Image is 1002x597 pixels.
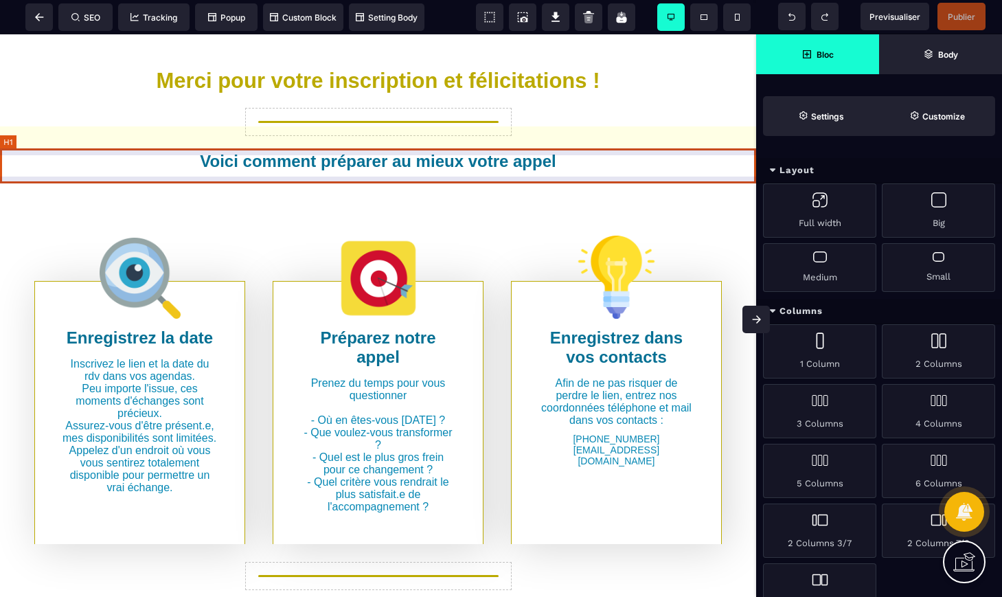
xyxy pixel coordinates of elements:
[130,12,177,23] span: Tracking
[938,49,958,60] strong: Body
[948,12,975,22] span: Publier
[922,111,965,122] strong: Customize
[756,299,1002,324] div: Columns
[338,203,419,284] img: 387b4a10bf48ab8712f183923d080910_01-17_86383.png
[100,203,181,284] img: 4976738c82f9b023c47c9e0396a720d3_loupe.png
[476,3,503,31] span: View components
[763,324,876,379] div: 1 Column
[62,320,217,463] text: Inscrivez le lien et la date du rdv dans vos agendas. Peu importe l'issue, ces moments d'échanges...
[763,243,876,292] div: Medium
[811,111,844,122] strong: Settings
[71,12,100,23] span: SEO
[320,294,440,332] b: Préparez notre appel
[882,384,995,438] div: 4 Columns
[763,384,876,438] div: 3 Columns
[817,49,834,60] strong: Bloc
[882,444,995,498] div: 6 Columns
[301,339,455,482] text: Prenez du temps pour vous questionner - Où en êtes-vous [DATE] ? - Que voulez-vous transformer ? ...
[882,183,995,238] div: Big
[882,243,995,292] div: Small
[509,3,536,31] span: Screenshot
[756,158,1002,183] div: Layout
[539,339,694,396] text: Afin de ne pas risquer de perdre le lien, entrez nos coordonnées téléphone et mail dans vos conta...
[879,34,1002,74] span: Open Layer Manager
[869,12,920,22] span: Previsualiser
[208,12,245,23] span: Popup
[67,294,213,313] b: Enregistrez la date
[763,183,876,238] div: Full width
[882,504,995,558] div: 2 Columns 7/3
[575,201,658,284] img: e8a3ed2cdd5635c19ddcc50667f0d861_idee.png
[539,396,694,436] text: [PHONE_NUMBER] [EMAIL_ADDRESS][DOMAIN_NAME]
[763,504,876,558] div: 2 Columns 3/7
[550,294,687,332] b: Enregistrez dans vos contacts
[882,324,995,379] div: 2 Columns
[763,96,879,136] span: Settings
[879,96,995,136] span: Open Style Manager
[756,34,879,74] span: Open Blocks
[147,27,609,73] h1: Merci pour votre inscription et félicitations !
[763,444,876,498] div: 5 Columns
[861,3,929,30] span: Preview
[270,12,337,23] span: Custom Block
[356,12,418,23] span: Setting Body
